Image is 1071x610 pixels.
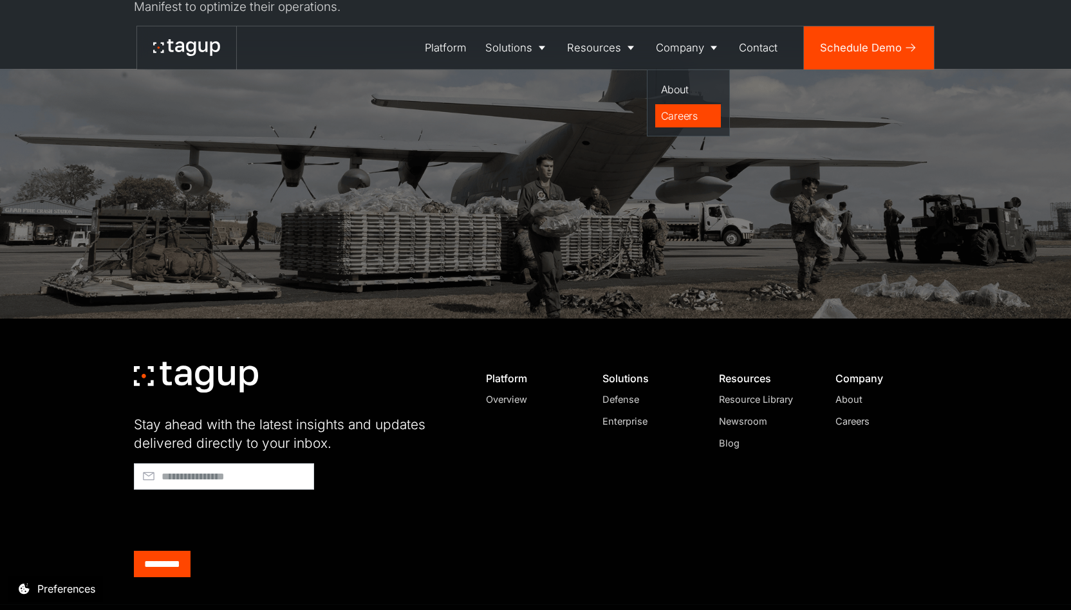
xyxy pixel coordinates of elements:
nav: Company [647,69,730,136]
div: Careers [661,108,716,124]
a: Enterprise [602,415,693,429]
a: Resource Library [719,393,810,407]
a: Newsroom [719,415,810,429]
div: Platform [486,372,577,385]
a: Schedule Demo [804,26,934,69]
div: Stay ahead with the latest insights and updates delivered directly to your inbox. [134,415,455,452]
a: Contact [730,26,787,69]
a: Defense [602,393,693,407]
div: Preferences [37,581,95,596]
a: Resources [558,26,647,69]
div: Contact [739,40,778,56]
div: About [661,82,716,97]
a: Solutions [476,26,558,69]
a: About [655,78,721,101]
div: Resources [719,372,810,385]
a: Blog [719,437,810,451]
a: Careers [835,415,926,429]
div: Company [656,40,704,56]
a: Platform [416,26,476,69]
a: Careers [655,104,721,127]
div: Schedule Demo [820,40,902,56]
form: Footer - Early Access [134,463,455,578]
div: Solutions [602,372,693,385]
a: Company [647,26,730,69]
div: Platform [425,40,467,56]
a: Overview [486,393,577,407]
div: Company [835,372,926,385]
div: Solutions [485,40,532,56]
a: About [835,393,926,407]
iframe: reCAPTCHA [134,495,330,546]
div: Resources [567,40,621,56]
